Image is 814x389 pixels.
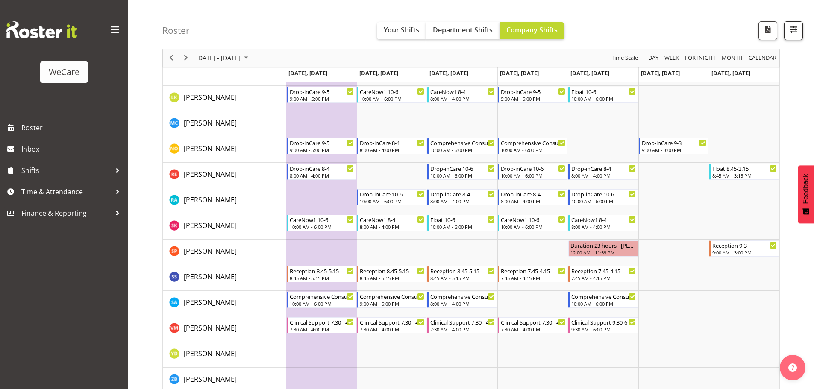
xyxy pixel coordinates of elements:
[360,266,424,275] div: Reception 8.45-5.15
[430,146,495,153] div: 10:00 AM - 6:00 PM
[360,95,424,102] div: 10:00 AM - 6:00 PM
[287,266,356,282] div: Sara Sherwin"s event - Reception 8.45-5.15 Begin From Monday, November 3, 2025 at 8:45:00 AM GMT+...
[709,240,779,257] div: Samantha Poultney"s event - Reception 9-3 Begin From Sunday, November 9, 2025 at 9:00:00 AM GMT+1...
[571,172,636,179] div: 8:00 AM - 4:00 PM
[290,138,354,147] div: Drop-inCare 9-5
[663,53,681,64] button: Timeline Week
[426,22,500,39] button: Department Shifts
[21,207,111,219] span: Finance & Reporting
[720,53,744,64] button: Timeline Month
[788,363,797,372] img: help-xxl-2.png
[287,215,356,231] div: Saahit Kour"s event - CareNow1 10-6 Begin From Monday, November 3, 2025 at 10:00:00 AM GMT+13:00 ...
[430,326,495,333] div: 7:30 AM - 4:00 PM
[360,223,424,230] div: 8:00 AM - 4:00 PM
[506,25,558,35] span: Company Shifts
[290,95,354,102] div: 9:00 AM - 5:00 PM
[184,272,237,282] a: [PERSON_NAME]
[184,374,237,384] span: [PERSON_NAME]
[290,87,354,96] div: Drop-inCare 9-5
[357,317,426,333] div: Viktoriia Molchanova"s event - Clinical Support 7.30 - 4 Begin From Tuesday, November 4, 2025 at ...
[500,69,539,77] span: [DATE], [DATE]
[571,87,636,96] div: Float 10-6
[501,318,565,326] div: Clinical Support 7.30 - 4
[571,326,636,333] div: 9:30 AM - 6:00 PM
[501,190,565,198] div: Drop-inCare 8-4
[568,317,638,333] div: Viktoriia Molchanova"s event - Clinical Support 9.30-6 Begin From Friday, November 7, 2025 at 9:3...
[290,292,354,301] div: Comprehensive Consult 10-6
[377,22,426,39] button: Your Shifts
[501,164,565,173] div: Drop-inCare 10-6
[501,138,565,147] div: Comprehensive Consult 10-6
[709,164,779,180] div: Rachel Els"s event - Float 8.45-3.15 Begin From Sunday, November 9, 2025 at 8:45:00 AM GMT+13:00 ...
[163,163,286,188] td: Rachel Els resource
[433,25,493,35] span: Department Shifts
[712,241,777,249] div: Reception 9-3
[498,317,567,333] div: Viktoriia Molchanova"s event - Clinical Support 7.30 - 4 Begin From Thursday, November 6, 2025 at...
[290,223,354,230] div: 10:00 AM - 6:00 PM
[360,300,424,307] div: 9:00 AM - 5:00 PM
[287,292,356,308] div: Sarah Abbott"s event - Comprehensive Consult 10-6 Begin From Monday, November 3, 2025 at 10:00:00...
[357,215,426,231] div: Saahit Kour"s event - CareNow1 8-4 Begin From Tuesday, November 4, 2025 at 8:00:00 AM GMT+13:00 E...
[571,95,636,102] div: 10:00 AM - 6:00 PM
[195,53,241,64] span: [DATE] - [DATE]
[290,164,354,173] div: Drop-inCare 8-4
[498,215,567,231] div: Saahit Kour"s event - CareNow1 10-6 Begin From Thursday, November 6, 2025 at 10:00:00 AM GMT+13:0...
[21,185,111,198] span: Time & Attendance
[184,246,237,256] a: [PERSON_NAME]
[184,298,237,307] span: [PERSON_NAME]
[501,198,565,205] div: 8:00 AM - 4:00 PM
[163,86,286,111] td: Liandy Kritzinger resource
[360,198,424,205] div: 10:00 AM - 6:00 PM
[184,118,237,128] a: [PERSON_NAME]
[179,49,193,67] div: next period
[684,53,717,64] button: Fortnight
[712,172,777,179] div: 8:45 AM - 3:15 PM
[163,188,286,214] td: Rachna Anderson resource
[610,53,640,64] button: Time Scale
[430,164,495,173] div: Drop-inCare 10-6
[571,275,636,281] div: 7:45 AM - 4:15 PM
[639,138,708,154] div: Natasha Ottley"s event - Drop-inCare 9-3 Begin From Saturday, November 8, 2025 at 9:00:00 AM GMT+...
[571,266,636,275] div: Reception 7.45-4.15
[430,292,495,301] div: Comprehensive Consult 8-4
[360,87,424,96] div: CareNow1 10-6
[427,138,497,154] div: Natasha Ottley"s event - Comprehensive Consult 10-6 Begin From Wednesday, November 5, 2025 at 10:...
[748,53,777,64] span: calendar
[571,198,636,205] div: 10:00 AM - 6:00 PM
[641,69,680,77] span: [DATE], [DATE]
[501,275,565,281] div: 7:45 AM - 4:15 PM
[568,292,638,308] div: Sarah Abbott"s event - Comprehensive Consult 10-6 Begin From Friday, November 7, 2025 at 10:00:00...
[184,92,237,102] a: [PERSON_NAME]
[290,146,354,153] div: 9:00 AM - 5:00 PM
[798,165,814,223] button: Feedback - Show survey
[501,326,565,333] div: 7:30 AM - 4:00 PM
[184,220,237,231] a: [PERSON_NAME]
[360,318,424,326] div: Clinical Support 7.30 - 4
[498,87,567,103] div: Liandy Kritzinger"s event - Drop-inCare 9-5 Begin From Thursday, November 6, 2025 at 9:00:00 AM G...
[360,190,424,198] div: Drop-inCare 10-6
[162,26,190,35] h4: Roster
[21,121,124,134] span: Roster
[163,291,286,316] td: Sarah Abbott resource
[184,144,237,153] span: [PERSON_NAME]
[357,138,426,154] div: Natasha Ottley"s event - Drop-inCare 8-4 Begin From Tuesday, November 4, 2025 at 8:00:00 AM GMT+1...
[647,53,659,64] span: Day
[360,146,424,153] div: 8:00 AM - 4:00 PM
[288,69,327,77] span: [DATE], [DATE]
[184,221,237,230] span: [PERSON_NAME]
[184,323,237,333] span: [PERSON_NAME]
[501,146,565,153] div: 10:00 AM - 6:00 PM
[427,292,497,308] div: Sarah Abbott"s event - Comprehensive Consult 8-4 Begin From Wednesday, November 5, 2025 at 8:00:0...
[163,265,286,291] td: Sara Sherwin resource
[163,214,286,240] td: Saahit Kour resource
[571,300,636,307] div: 10:00 AM - 6:00 PM
[427,317,497,333] div: Viktoriia Molchanova"s event - Clinical Support 7.30 - 4 Begin From Wednesday, November 5, 2025 a...
[163,111,286,137] td: Mary Childs resource
[571,292,636,301] div: Comprehensive Consult 10-6
[430,266,495,275] div: Reception 8.45-5.15
[430,318,495,326] div: Clinical Support 7.30 - 4
[430,300,495,307] div: 8:00 AM - 4:00 PM
[184,169,237,179] a: [PERSON_NAME]
[290,318,354,326] div: Clinical Support 7.30 - 4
